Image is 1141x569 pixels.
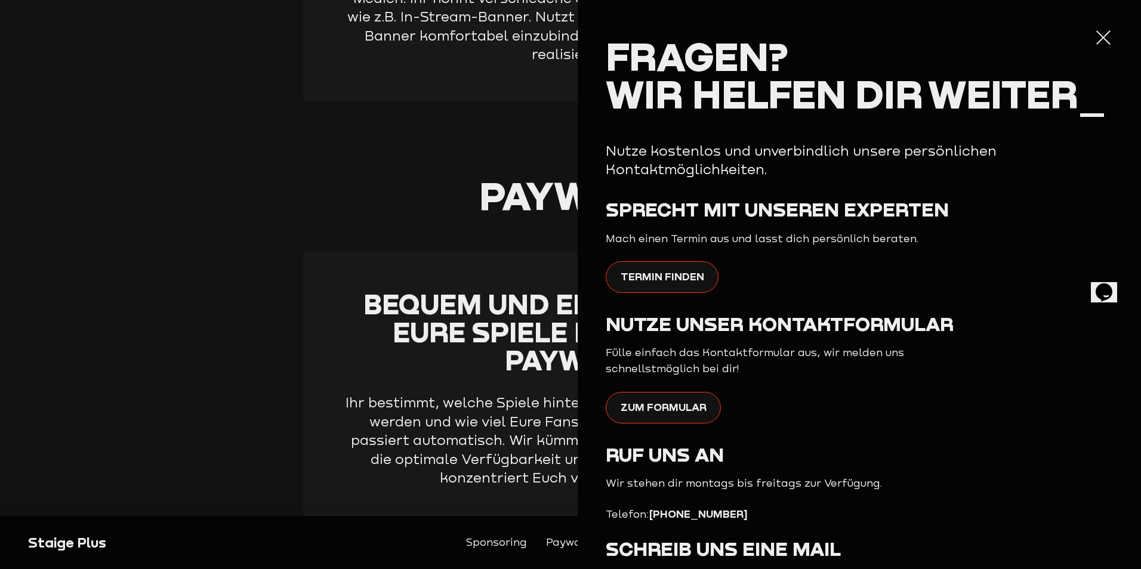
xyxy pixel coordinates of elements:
a: Zum Formular [606,392,721,423]
iframe: chat widget [1091,267,1129,302]
a: Termin finden [606,261,718,293]
div: Staige Plus [28,533,289,552]
span: Bequem und einfach: Setzt Eure Spiele hinter eine Paywall [363,287,778,377]
span: Nutze unser Kontaktformular [606,312,954,335]
span: Fragen? [606,33,788,79]
p: Fülle einfach das Kontaktformular aus, wir melden uns schnellstmöglich bei dir! [606,345,964,378]
p: Mach einen Termin aus und lasst dich persönlich beraten. [606,231,964,248]
span: Sprecht mit unseren Experten [606,197,949,221]
p: Wir stehen dir montags bis freitags zur Verfügung. [606,475,964,492]
p: Nutze kostenlos und unverbindlich unsere persönlichen Kontaktmöglichkeiten. [606,141,1083,179]
span: Ruf uns an [606,443,724,466]
p: Telefon: [606,506,964,523]
span: Wir helfen dir weiter_ [606,70,1106,117]
span: Schreib uns eine Mail [606,537,841,560]
a: Paywall [546,534,588,551]
a: Sponsoring [466,534,527,551]
p: Ihr bestimmt, welche Spiele hinter eine Bezahlschranke gestellt werden und wie viel Eure Fans bez... [341,393,801,487]
span: Termin finden [621,268,704,284]
span: Paywall [479,172,662,218]
strong: [PHONE_NUMBER] [649,508,748,520]
span: Zum Formular [621,398,707,415]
